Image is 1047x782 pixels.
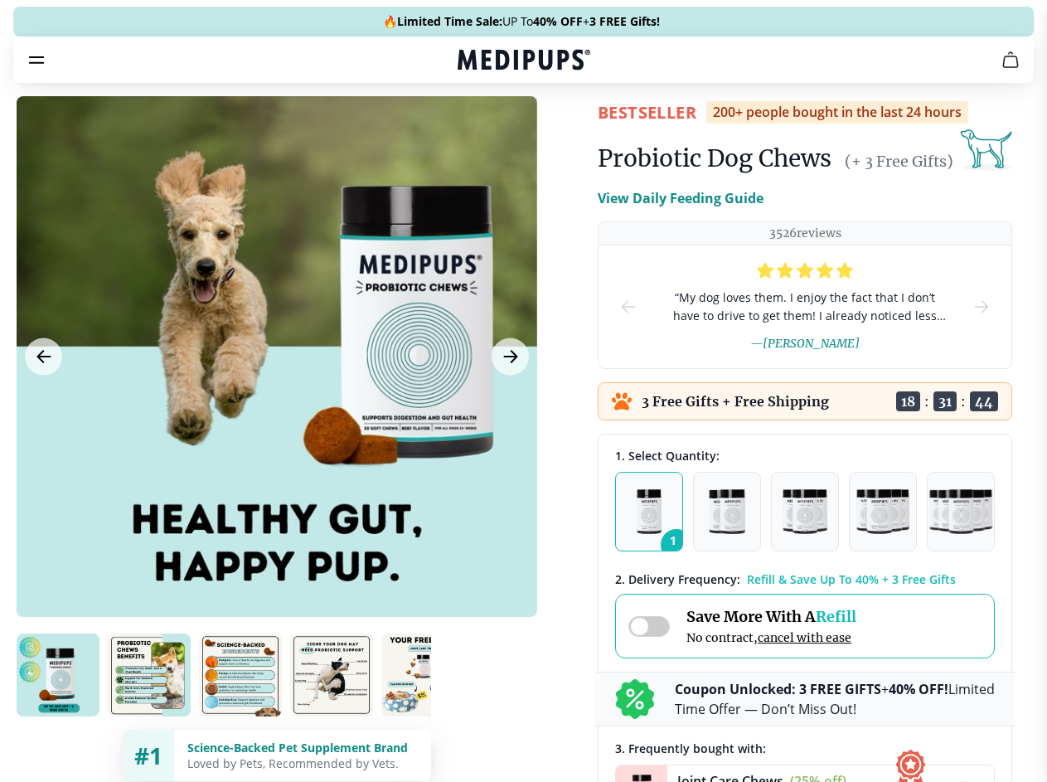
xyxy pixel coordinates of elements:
[615,741,766,756] span: 3 . Frequently bought with:
[991,40,1030,80] button: cart
[706,101,968,124] div: 200+ people bought in the last 24 hours
[970,391,998,411] span: 44
[618,245,638,368] button: prev-slide
[896,391,920,411] span: 18
[709,489,745,534] img: Pack of 2 - Natural Dog Supplements
[598,188,763,208] p: View Daily Feeding Guide
[816,607,856,626] span: Refill
[134,740,162,771] span: #1
[845,152,953,171] span: (+ 3 Free Gifts)
[783,489,827,534] img: Pack of 3 - Natural Dog Supplements
[769,226,841,241] p: 3526 reviews
[108,634,191,716] img: Probiotic Dog Chews | Natural Dog Supplements
[889,680,948,698] b: 40% OFF!
[458,47,590,75] a: Medipups
[758,630,851,645] span: cancel with ease
[199,634,282,716] img: Probiotic Dog Chews | Natural Dog Supplements
[27,50,46,70] button: burger-menu
[598,101,696,124] span: BestSeller
[929,489,993,534] img: Pack of 5 - Natural Dog Supplements
[381,634,464,716] img: Probiotic Dog Chews | Natural Dog Supplements
[686,607,856,626] span: Save More With A
[924,393,929,410] span: :
[17,634,99,716] img: Probiotic Dog Chews | Natural Dog Supplements
[615,448,995,464] div: 1. Select Quantity:
[637,489,662,534] img: Pack of 1 - Natural Dog Supplements
[25,338,62,376] button: Previous Image
[750,336,860,351] span: — [PERSON_NAME]
[675,680,881,698] b: Coupon Unlocked: 3 FREE GIFTS
[856,489,909,534] img: Pack of 4 - Natural Dog Supplements
[615,571,740,587] span: 2 . Delivery Frequency:
[665,289,945,325] span: “ My dog loves them. I enjoy the fact that I don’t have to drive to get them! I already noticed l...
[972,245,991,368] button: next-slide
[933,391,957,411] span: 31
[615,472,683,551] button: 1
[492,338,529,376] button: Next Image
[686,630,856,645] span: No contract,
[290,634,373,716] img: Probiotic Dog Chews | Natural Dog Supplements
[661,529,692,561] span: 1
[675,679,995,719] p: + Limited Time Offer — Don’t Miss Out!
[187,740,418,755] div: Science-Backed Pet Supplement Brand
[187,755,418,771] div: Loved by Pets, Recommended by Vets.
[642,393,829,410] p: 3 Free Gifts + Free Shipping
[747,571,956,587] span: Refill & Save Up To 40% + 3 Free Gifts
[383,13,660,30] span: 🔥 UP To +
[961,393,966,410] span: :
[598,143,831,173] h1: Probiotic Dog Chews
